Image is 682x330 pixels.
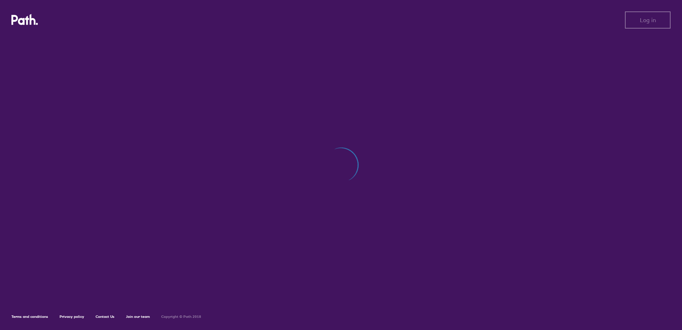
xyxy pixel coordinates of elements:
[625,11,671,29] button: Log in
[60,314,84,319] a: Privacy policy
[96,314,114,319] a: Contact Us
[126,314,150,319] a: Join our team
[161,315,201,319] h6: Copyright © Path 2018
[11,314,48,319] a: Terms and conditions
[640,17,656,23] span: Log in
